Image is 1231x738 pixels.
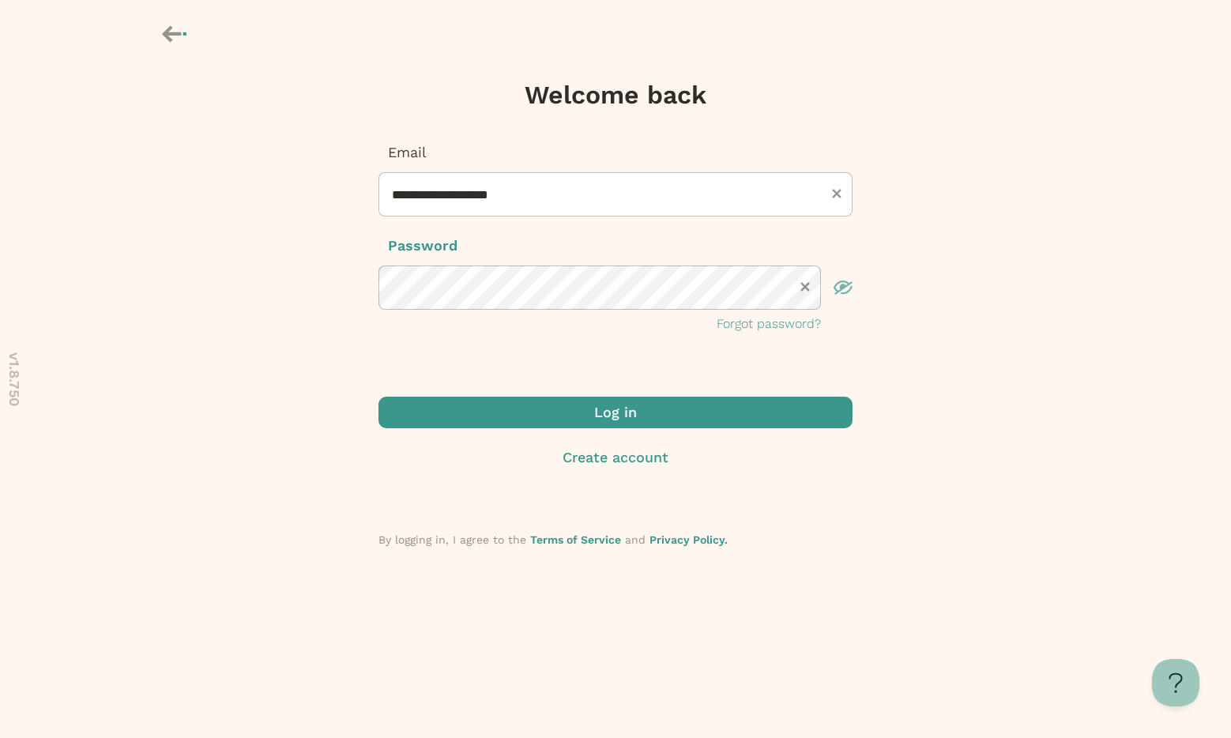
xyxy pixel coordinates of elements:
p: Password [378,235,853,256]
p: Email [378,142,853,163]
p: v 1.8.750 [4,352,24,406]
iframe: Toggle Customer Support [1152,659,1199,706]
a: Privacy Policy. [649,533,728,546]
a: Terms of Service [530,533,621,546]
span: By logging in, I agree to the and [378,533,728,546]
button: Create account [378,447,853,468]
button: Log in [378,397,853,428]
h1: Welcome back [525,79,706,111]
button: Forgot password? [717,314,821,333]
